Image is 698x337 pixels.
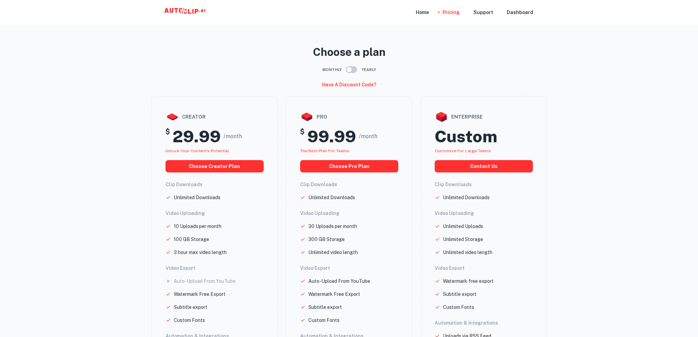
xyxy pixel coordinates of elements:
[435,181,533,188] h6: Clip Downloads
[308,222,357,230] p: 30 Uploads per month
[300,209,398,217] h6: Video Uploading
[319,79,379,91] button: Have a discount code?
[300,110,398,124] div: pro
[359,132,377,141] span: /month
[173,127,221,146] h2: 29.99
[308,194,355,201] p: Unlimited Downloads
[435,209,533,217] h6: Video Uploading
[174,303,207,311] p: Subtitle export
[300,181,398,188] h6: Clip Downloads
[322,81,376,88] h6: Have a discount code?
[308,249,358,256] p: Unlimited video length
[443,194,490,201] p: Unlimited Downloads
[322,67,342,73] span: Monthly
[174,222,221,230] p: 10 Uploads per month
[435,319,533,327] h6: Automation & Integrations
[308,277,370,285] p: Auto-Upload From YouTube
[435,127,497,146] h2: Custom
[308,290,360,298] p: Watermark Free Export
[308,303,342,311] p: Subtitle export
[435,264,533,272] h6: Video Export
[307,127,356,146] h2: 99.99
[300,160,398,172] button: choose pro plan
[151,44,547,60] p: Choose a plan
[174,236,209,243] p: 100 GB Storage
[165,127,170,146] h5: $
[443,303,474,311] p: Custom Fonts
[165,160,264,172] button: choose creator plan
[165,181,264,188] h6: Clip Downloads
[174,277,236,285] p: Auto-Upload From YouTube
[174,249,227,256] p: 3 hour max video length
[300,148,349,153] span: The best plan for teams
[443,236,483,243] p: Unlimited Storage
[165,148,229,153] span: Unlock your Content's potential
[165,264,264,272] h6: Video Export
[300,264,398,272] h6: Video Export
[443,249,492,256] p: Unlimited video length
[174,194,220,201] p: Unlimited Downloads
[443,277,494,285] p: Watermark free export
[443,290,477,298] p: Subtitle export
[435,160,533,172] button: Contact us
[165,110,264,124] div: creator
[362,67,376,73] span: Yearly
[308,236,345,243] p: 300 GB Storage
[174,316,205,324] p: Custom Fonts
[435,110,533,124] div: enterprise
[443,222,483,230] p: Unlimited Uploads
[174,290,226,298] p: Watermark Free Export
[224,132,242,141] span: /month
[435,148,491,153] span: Customize for large teams
[165,209,264,217] h6: Video Uploading
[308,316,340,324] p: Custom Fonts
[300,127,305,146] h5: $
